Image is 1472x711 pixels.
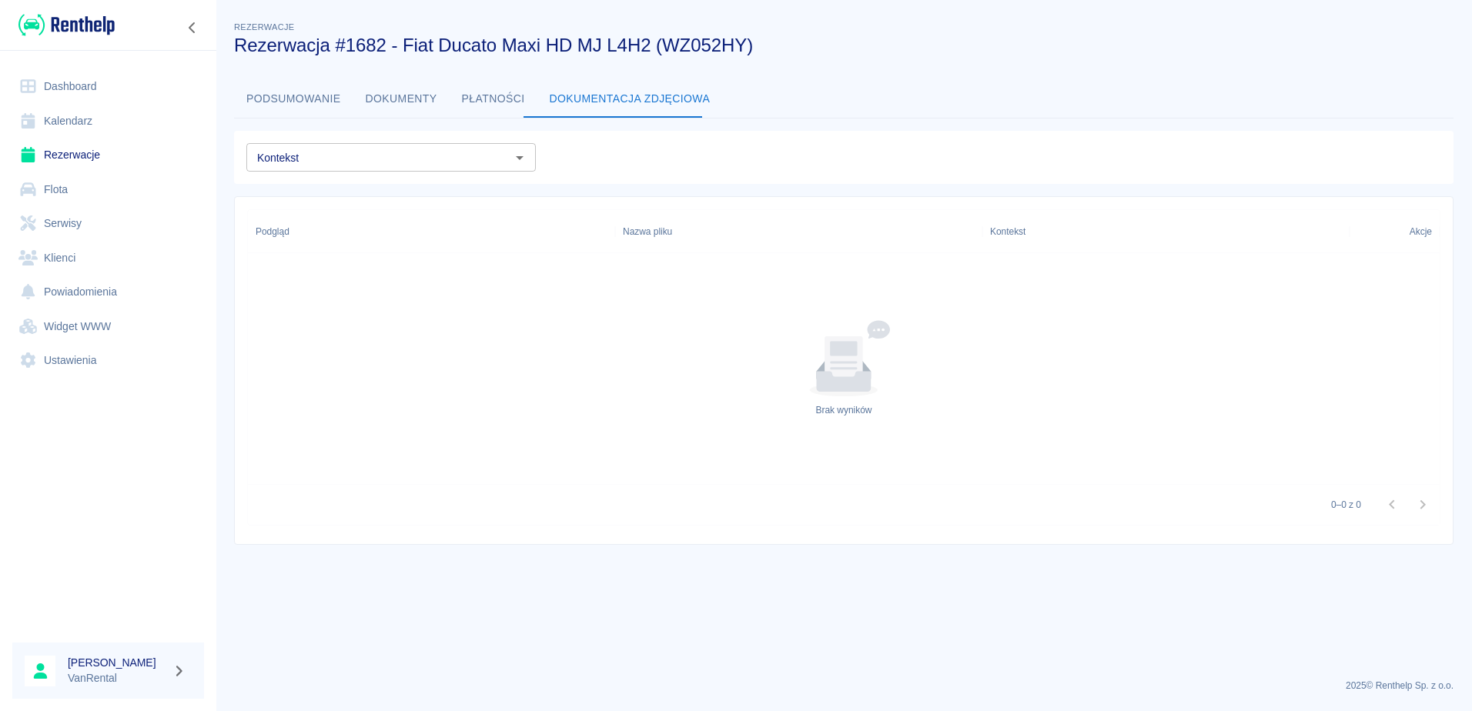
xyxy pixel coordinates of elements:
[12,206,204,241] a: Serwisy
[234,679,1454,693] p: 2025 © Renthelp Sp. z o.o.
[982,210,1350,253] div: Kontekst
[12,241,204,275] a: Klienci
[615,210,982,253] div: Nazwa pliku
[509,147,530,169] button: Otwórz
[234,22,294,32] span: Rezerwacje
[450,81,537,118] button: Płatności
[234,81,353,118] button: Podsumowanie
[1350,210,1440,253] div: Akcje
[623,210,672,253] div: Nazwa pliku
[18,12,115,38] img: Renthelp logo
[68,655,166,670] h6: [PERSON_NAME]
[256,210,289,253] div: Podgląd
[12,12,115,38] a: Renthelp logo
[234,35,1441,56] h3: Rezerwacja #1682 - Fiat Ducato Maxi HD MJ L4H2 (WZ052HY)
[12,343,204,378] a: Ustawienia
[12,275,204,309] a: Powiadomienia
[990,210,1025,253] div: Kontekst
[1331,498,1361,512] p: 0–0 z 0
[12,172,204,207] a: Flota
[537,81,723,118] button: Dokumentacja zdjęciowa
[12,104,204,139] a: Kalendarz
[12,69,204,104] a: Dashboard
[248,210,615,253] div: Podgląd
[12,309,204,344] a: Widget WWW
[816,403,872,417] div: Brak wyników
[1410,210,1432,253] div: Akcje
[181,18,204,38] button: Zwiń nawigację
[68,670,166,686] p: VanRental
[353,81,450,118] button: Dokumenty
[12,138,204,172] a: Rezerwacje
